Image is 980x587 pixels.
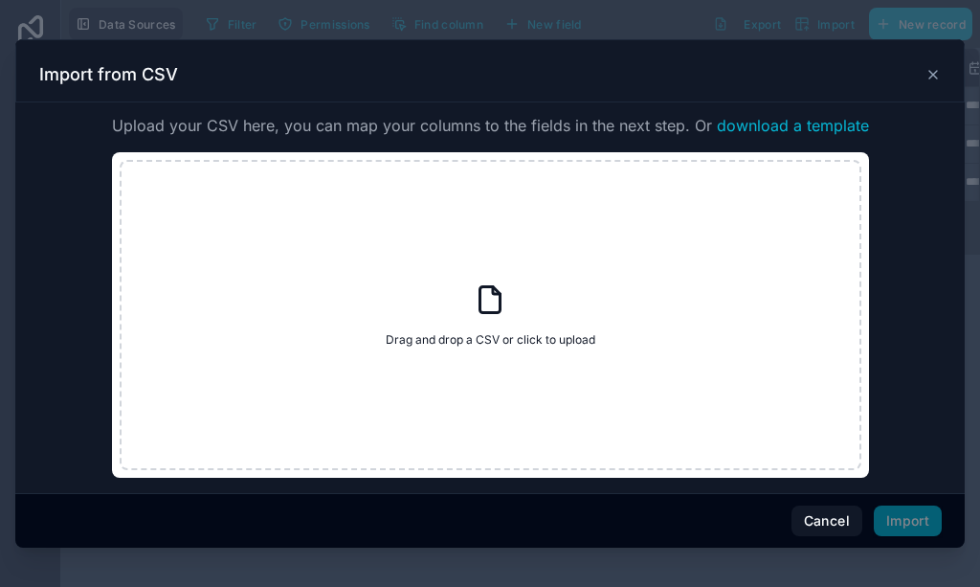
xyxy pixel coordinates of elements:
[717,114,869,137] button: download a template
[112,114,869,137] span: Upload your CSV here, you can map your columns to the fields in the next step. Or
[791,506,862,536] button: Cancel
[39,63,178,86] h3: Import from CSV
[386,332,595,348] span: Drag and drop a CSV or click to upload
